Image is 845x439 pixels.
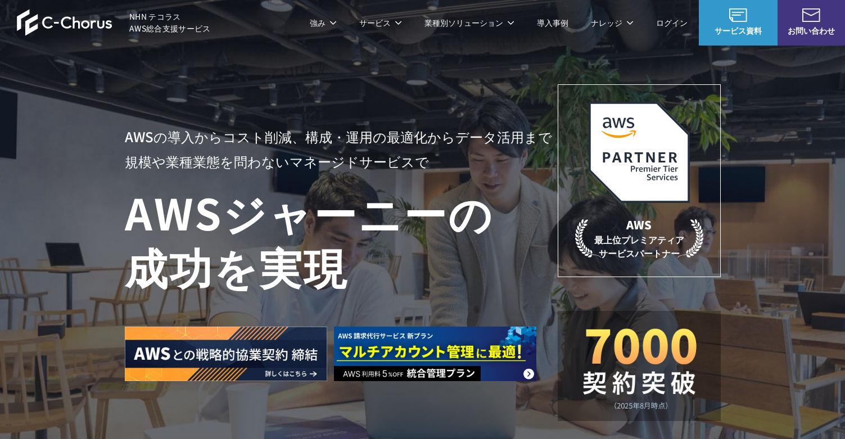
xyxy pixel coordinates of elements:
span: NHN テコラス AWS総合支援サービス [129,11,211,34]
img: お問い合わせ [802,8,820,22]
span: お問い合わせ [778,25,845,37]
p: 最上位プレミアティア サービスパートナー [575,216,703,260]
em: AWS [626,216,652,233]
h1: AWS ジャーニーの 成功を実現 [125,185,558,293]
p: サービス [359,17,402,29]
img: 契約件数 [580,328,698,410]
a: ログイン [656,17,688,29]
img: AWS総合支援サービス C-Chorus サービス資料 [729,8,747,22]
p: 強み [310,17,337,29]
img: AWSとの戦略的協業契約 締結 [125,327,327,381]
p: AWSの導入からコスト削減、 構成・運用の最適化からデータ活用まで 規模や業種業態を問わない マネージドサービスで [125,124,558,174]
p: 業種別ソリューション [424,17,514,29]
img: AWS請求代行サービス 統合管理プラン [334,327,536,381]
img: AWSプレミアティアサービスパートナー [589,102,690,203]
span: サービス資料 [699,25,778,37]
p: ナレッジ [591,17,634,29]
a: AWS総合支援サービス C-Chorus NHN テコラスAWS総合支援サービス [17,9,211,36]
a: 導入事例 [537,17,568,29]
